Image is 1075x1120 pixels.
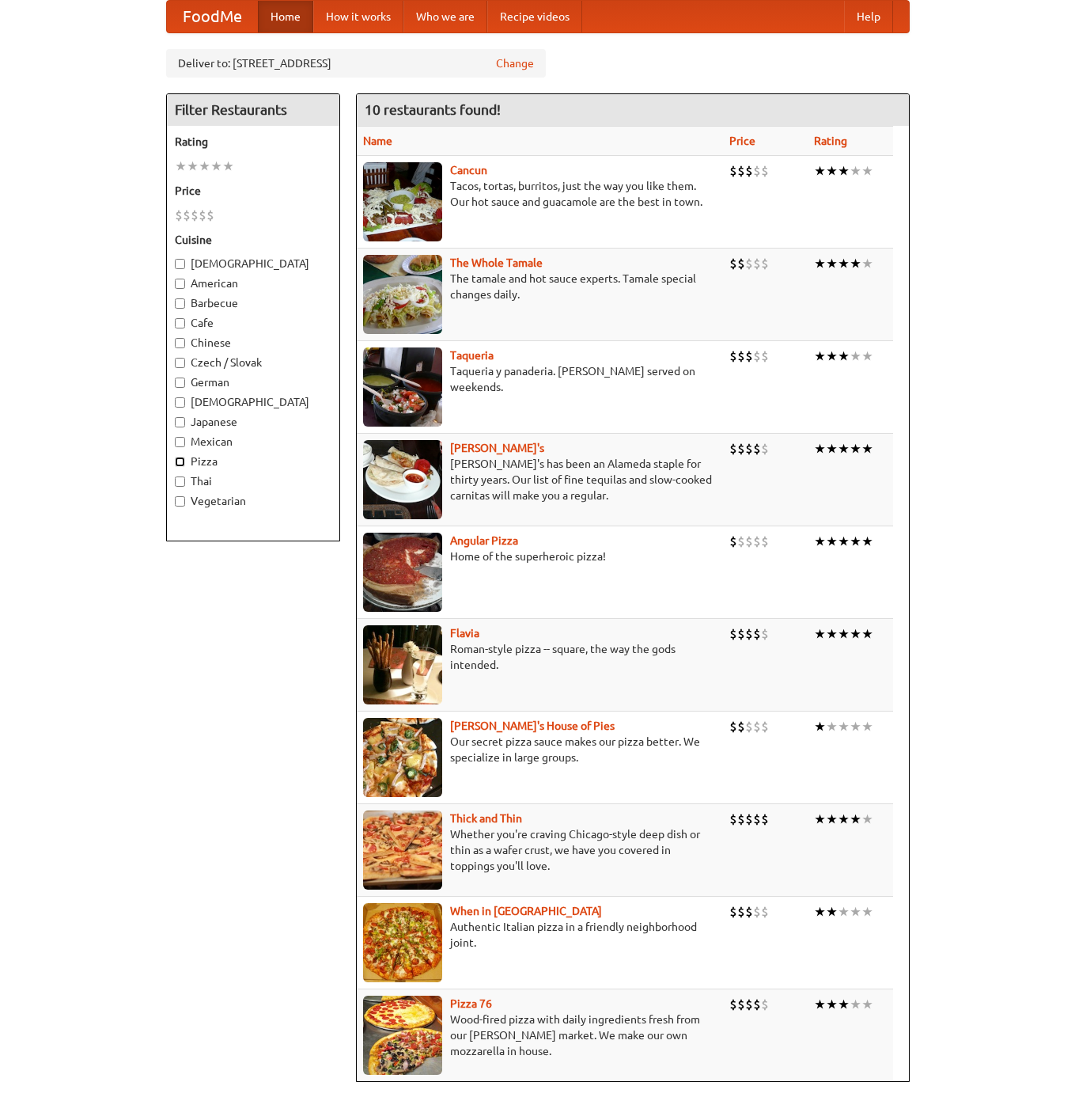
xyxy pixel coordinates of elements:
li: ★ [814,347,826,365]
li: ★ [861,811,873,828]
a: FoodMe [167,1,258,32]
li: ★ [826,811,838,828]
img: pedros.jpg [363,440,442,519]
li: ★ [838,718,850,735]
li: ★ [838,440,850,457]
li: $ [753,996,761,1013]
p: Whether you're craving Chicago-style deep dish or thin as a wafer crust, we have you covered in t... [363,826,717,874]
input: [DEMOGRAPHIC_DATA] [175,397,185,408]
img: wholetamale.jpg [363,255,442,334]
li: ★ [826,625,838,643]
li: $ [745,533,753,550]
li: ★ [814,533,826,550]
li: $ [191,207,199,224]
li: $ [745,811,753,828]
input: German [175,378,185,388]
li: ★ [814,440,826,457]
b: Angular Pizza [450,534,518,547]
a: Change [496,55,534,71]
p: Home of the superheroic pizza! [363,549,717,564]
li: $ [753,162,761,180]
li: ★ [861,533,873,550]
li: $ [761,903,769,921]
li: ★ [850,718,861,735]
li: $ [199,207,206,224]
b: Thick and Thin [450,812,522,825]
input: Cafe [175,318,185,328]
input: Czech / Slovak [175,358,185,368]
b: Taqueria [450,349,494,362]
li: ★ [850,162,861,180]
img: thick.jpg [363,811,442,890]
input: Japanese [175,417,185,427]
li: $ [745,255,753,272]
li: ★ [838,903,850,921]
li: $ [753,255,761,272]
li: ★ [814,903,826,921]
li: ★ [850,255,861,272]
li: ★ [838,625,850,643]
label: [DEMOGRAPHIC_DATA] [175,394,331,410]
li: ★ [826,533,838,550]
li: $ [737,903,745,921]
li: ★ [838,996,850,1013]
li: $ [737,996,745,1013]
p: Our secret pizza sauce makes our pizza better. We specialize in large groups. [363,734,717,765]
li: $ [737,533,745,550]
a: How it works [313,1,403,32]
a: Who we are [403,1,487,32]
li: ★ [814,718,826,735]
li: ★ [861,347,873,365]
li: $ [737,347,745,365]
label: Cafe [175,315,331,331]
li: $ [737,718,745,735]
a: [PERSON_NAME]'s House of Pies [450,719,615,732]
li: $ [729,255,737,272]
li: ★ [861,440,873,457]
li: $ [745,440,753,457]
label: Barbecue [175,295,331,311]
li: ★ [861,903,873,921]
li: $ [761,347,769,365]
ng-pluralize: 10 restaurants found! [365,102,501,117]
li: $ [737,162,745,180]
li: $ [175,207,183,224]
li: ★ [210,158,222,175]
label: Chinese [175,335,331,351]
li: ★ [814,811,826,828]
li: ★ [826,255,838,272]
img: angular.jpg [363,533,442,612]
img: wheninrome.jpg [363,903,442,982]
p: Roman-style pizza -- square, the way the gods intended. [363,641,717,673]
li: ★ [199,158,210,175]
li: $ [761,440,769,457]
img: flavia.jpg [363,625,442,704]
li: $ [745,625,753,643]
li: $ [753,625,761,643]
a: Home [258,1,313,32]
li: $ [729,533,737,550]
a: Price [729,135,755,147]
label: Pizza [175,454,331,469]
li: $ [206,207,214,224]
li: $ [745,347,753,365]
label: Vegetarian [175,493,331,509]
a: When in [GEOGRAPHIC_DATA] [450,905,602,917]
li: $ [761,625,769,643]
li: $ [729,162,737,180]
li: $ [761,533,769,550]
b: The Whole Tamale [450,256,543,269]
input: Thai [175,476,185,487]
li: $ [761,811,769,828]
li: ★ [814,255,826,272]
li: $ [729,903,737,921]
li: $ [737,440,745,457]
li: ★ [826,996,838,1013]
li: $ [745,162,753,180]
p: Authentic Italian pizza in a friendly neighborhood joint. [363,919,717,951]
h5: Cuisine [175,232,331,248]
li: $ [729,625,737,643]
label: Mexican [175,434,331,450]
li: $ [753,347,761,365]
